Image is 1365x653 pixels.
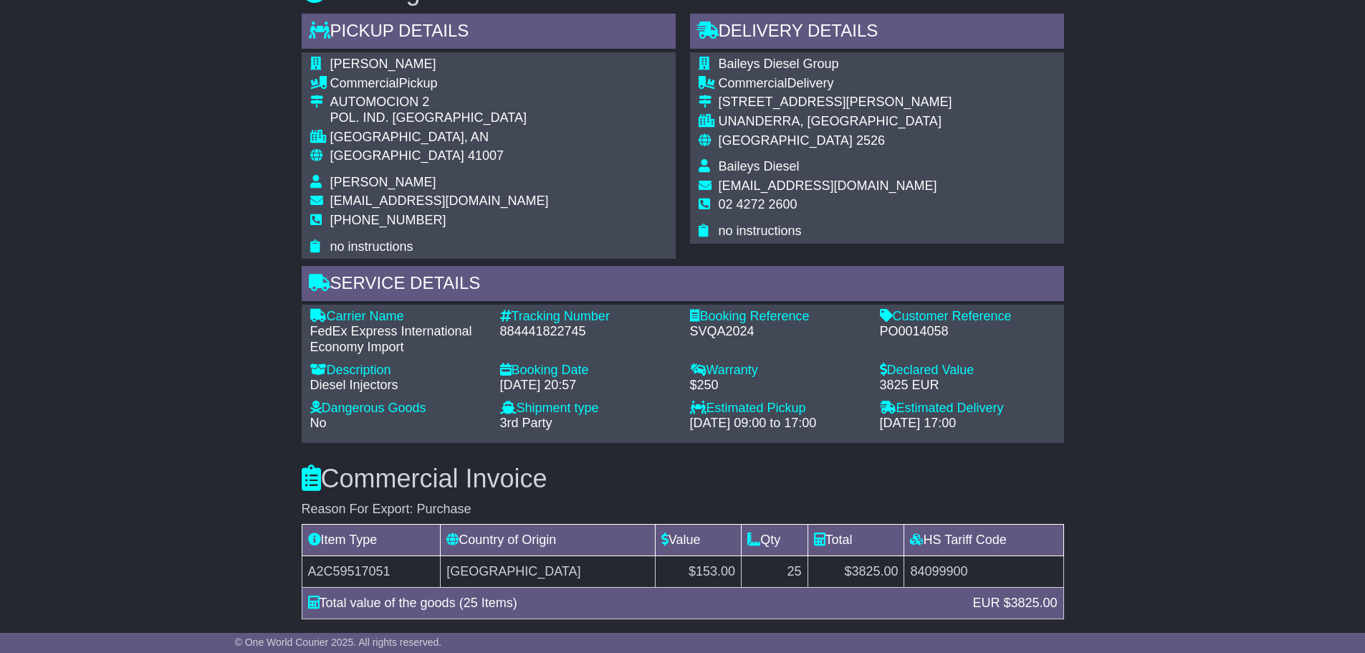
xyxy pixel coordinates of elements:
div: FedEx Express International Economy Import [310,324,486,355]
div: Booking Date [500,363,676,378]
span: [EMAIL_ADDRESS][DOMAIN_NAME] [330,194,549,208]
div: Diesel Injectors [310,378,486,394]
div: EUR $3825.00 [965,594,1064,613]
span: Baileys Diesel [719,159,800,173]
div: Shipment type [500,401,676,416]
div: Service Details [302,266,1064,305]
span: [PERSON_NAME] [330,175,436,189]
td: HS Tariff Code [904,525,1063,556]
span: 3rd Party [500,416,552,430]
span: [EMAIL_ADDRESS][DOMAIN_NAME] [719,178,937,193]
span: [PERSON_NAME] [330,57,436,71]
div: Description [310,363,486,378]
div: Declared Value [880,363,1055,378]
div: Delivery Details [690,14,1064,52]
td: $3825.00 [808,556,904,588]
td: 84099900 [904,556,1063,588]
td: Total [808,525,904,556]
div: 884441822745 [500,324,676,340]
span: No [310,416,327,430]
div: [DATE] 09:00 to 17:00 [690,416,866,432]
span: Commercial [330,76,399,90]
div: Total value of the goods (25 Items) [301,594,966,613]
td: $153.00 [655,556,741,588]
div: Pickup Details [302,14,676,52]
span: Baileys Diesel Group [719,57,839,71]
span: [GEOGRAPHIC_DATA] [330,148,464,163]
span: 02 4272 2600 [719,197,798,211]
span: no instructions [330,239,413,254]
span: no instructions [719,224,802,238]
div: [STREET_ADDRESS][PERSON_NAME] [719,95,952,110]
div: Customer Reference [880,309,1055,325]
span: [GEOGRAPHIC_DATA] [719,133,853,148]
span: [PHONE_NUMBER] [330,213,446,227]
div: SVQA2024 [690,324,866,340]
div: Dangerous Goods [310,401,486,416]
span: Commercial [719,76,787,90]
div: Tracking Number [500,309,676,325]
div: Warranty [690,363,866,378]
div: UNANDERRA, [GEOGRAPHIC_DATA] [719,114,952,130]
div: Carrier Name [310,309,486,325]
div: Estimated Pickup [690,401,866,416]
div: Booking Reference [690,309,866,325]
div: Estimated Delivery [880,401,1055,416]
div: Pickup [330,76,549,92]
td: [GEOGRAPHIC_DATA] [441,556,656,588]
div: 3825 EUR [880,378,1055,394]
div: Delivery [719,76,952,92]
div: [DATE] 20:57 [500,378,676,394]
td: Country of Origin [441,525,656,556]
td: A2C59517051 [302,556,441,588]
div: [GEOGRAPHIC_DATA], AN [330,130,549,146]
td: Item Type [302,525,441,556]
div: Reason For Export: Purchase [302,502,1064,518]
div: PO0014058 [880,324,1055,340]
span: © One World Courier 2025. All rights reserved. [235,637,442,648]
div: AUTOMOCION 2 [330,95,549,110]
div: $250 [690,378,866,394]
td: 25 [742,556,808,588]
h3: Commercial Invoice [302,464,1064,493]
span: 2526 [856,133,885,148]
div: POL. IND. [GEOGRAPHIC_DATA] [330,110,549,126]
div: [DATE] 17:00 [880,416,1055,432]
span: 41007 [468,148,504,163]
td: Qty [742,525,808,556]
td: Value [655,525,741,556]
